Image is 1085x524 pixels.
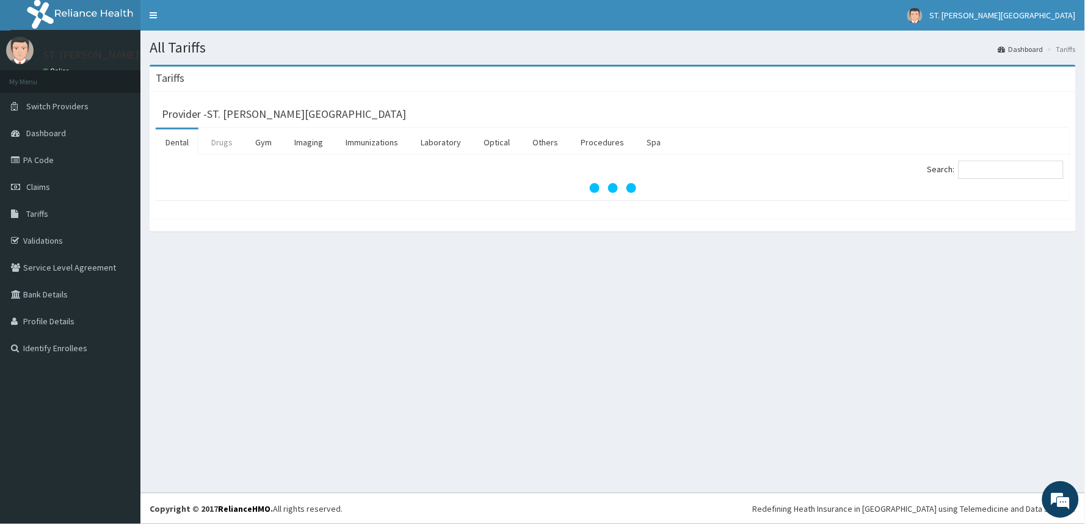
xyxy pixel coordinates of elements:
a: Online [43,67,72,75]
img: User Image [907,8,923,23]
img: User Image [6,37,34,64]
input: Search: [959,161,1064,179]
h3: Tariffs [156,73,184,84]
a: Optical [474,129,520,155]
svg: audio-loading [589,164,637,213]
a: Dental [156,129,198,155]
span: ST. [PERSON_NAME][GEOGRAPHIC_DATA] [930,10,1076,21]
span: Dashboard [26,128,66,139]
a: Immunizations [336,129,408,155]
h3: Provider - ST. [PERSON_NAME][GEOGRAPHIC_DATA] [162,109,406,120]
li: Tariffs [1045,44,1076,54]
a: Drugs [201,129,242,155]
label: Search: [927,161,1064,179]
a: Procedures [571,129,634,155]
footer: All rights reserved. [140,493,1085,524]
a: Gym [245,129,281,155]
strong: Copyright © 2017 . [150,503,273,514]
a: Laboratory [411,129,471,155]
a: Imaging [285,129,333,155]
a: Others [523,129,568,155]
a: RelianceHMO [218,503,270,514]
span: Tariffs [26,208,48,219]
h1: All Tariffs [150,40,1076,56]
div: Redefining Heath Insurance in [GEOGRAPHIC_DATA] using Telemedicine and Data Science! [753,503,1076,515]
a: Dashboard [998,44,1043,54]
span: Claims [26,181,50,192]
p: ST. [PERSON_NAME][GEOGRAPHIC_DATA] [43,49,240,60]
span: Switch Providers [26,101,89,112]
a: Spa [637,129,670,155]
